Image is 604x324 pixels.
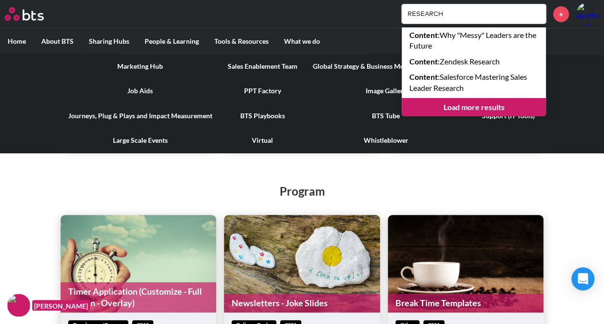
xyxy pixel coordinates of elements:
figcaption: [PERSON_NAME] [32,300,90,311]
img: Ayathandwa Ketse [576,2,599,25]
a: Timer Application (Customize - Full Screen - Overlay) [61,282,217,312]
strong: Content [409,72,438,81]
a: Load more results [402,98,546,116]
img: F [7,294,30,317]
a: Profile [576,2,599,25]
a: Newsletters - Joke Slides [224,294,380,312]
a: Go home [5,7,62,21]
strong: Content [409,57,438,66]
a: Content:Salesforce Mastering Sales Leader Research [402,69,546,96]
img: BTS Logo [5,7,44,21]
label: What we do [276,29,328,54]
strong: Content [409,30,438,39]
label: Tools & Resources [207,29,276,54]
label: About BTS [34,29,81,54]
label: Sharing Hubs [81,29,137,54]
a: Content:Why "Messy" Leaders are the Future [402,27,546,54]
label: People & Learning [137,29,207,54]
div: Open Intercom Messenger [571,267,594,290]
a: Content:Zendesk Research [402,54,546,69]
a: + [553,6,569,22]
a: Break Time Templates [388,294,544,312]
